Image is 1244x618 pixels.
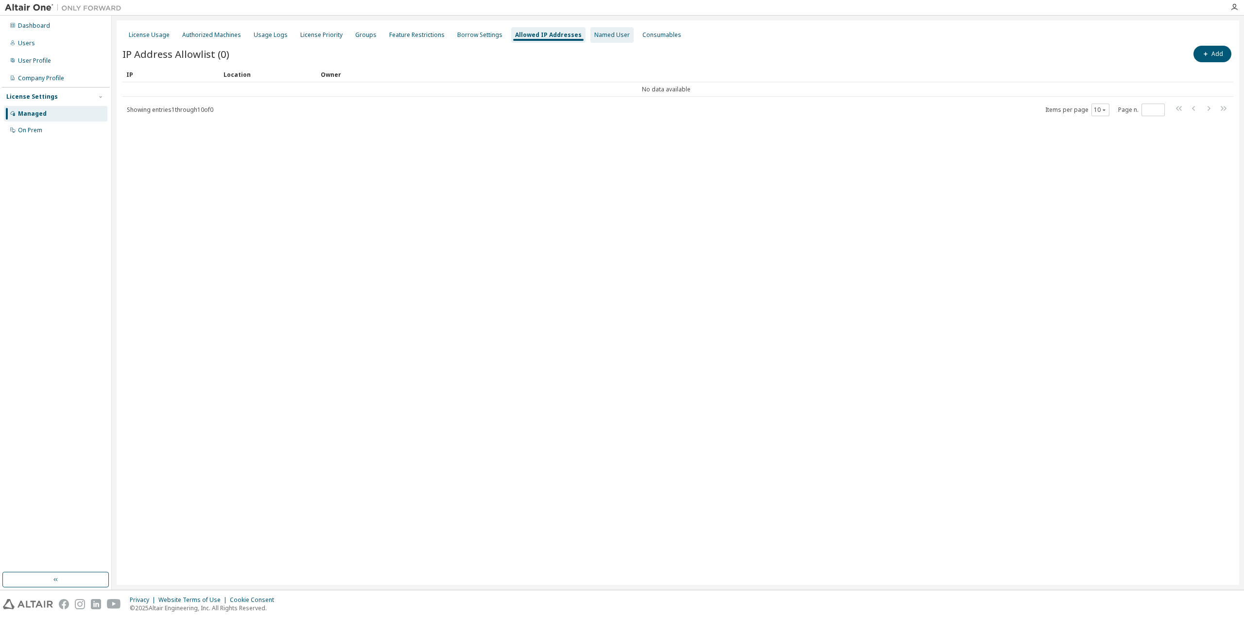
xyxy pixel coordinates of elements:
div: Groups [355,31,377,39]
span: IP Address Allowlist (0) [122,47,229,61]
div: Cookie Consent [230,596,280,604]
div: Company Profile [18,74,64,82]
span: Showing entries 1 through 10 of 0 [127,106,213,114]
div: License Priority [300,31,343,39]
div: Dashboard [18,22,50,30]
img: Altair One [5,3,126,13]
div: Authorized Machines [182,31,241,39]
button: Add [1193,46,1231,62]
span: Items per page [1045,104,1109,116]
div: Allowed IP Addresses [515,31,582,39]
p: © 2025 Altair Engineering, Inc. All Rights Reserved. [130,604,280,612]
div: Location [224,67,313,82]
div: Consumables [642,31,681,39]
div: Website Terms of Use [158,596,230,604]
img: facebook.svg [59,599,69,609]
div: License Usage [129,31,170,39]
div: Borrow Settings [457,31,502,39]
td: No data available [122,82,1210,97]
img: instagram.svg [75,599,85,609]
div: Privacy [130,596,158,604]
span: Page n. [1118,104,1165,116]
div: Managed [18,110,47,118]
div: Feature Restrictions [389,31,445,39]
div: IP [126,67,216,82]
div: Named User [594,31,630,39]
div: On Prem [18,126,42,134]
div: License Settings [6,93,58,101]
div: Usage Logs [254,31,288,39]
div: Users [18,39,35,47]
img: altair_logo.svg [3,599,53,609]
img: linkedin.svg [91,599,101,609]
img: youtube.svg [107,599,121,609]
div: Owner [321,67,1206,82]
div: User Profile [18,57,51,65]
button: 10 [1094,106,1107,114]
